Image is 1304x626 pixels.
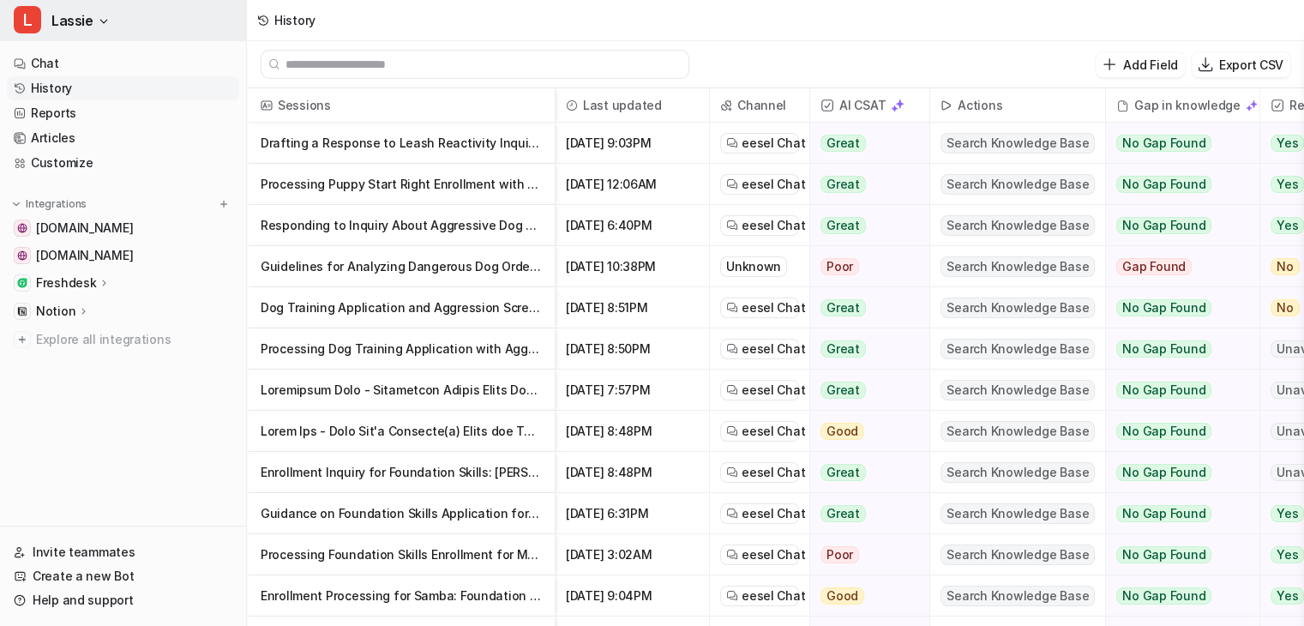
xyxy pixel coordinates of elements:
img: www.whenhoundsfly.com [17,223,27,233]
img: expand menu [10,198,22,210]
span: [DOMAIN_NAME] [36,220,133,237]
span: Search Knowledge Base [940,339,1095,359]
p: Freshdesk [36,274,96,292]
button: Good [810,575,919,617]
span: No Gap Found [1116,505,1211,522]
button: Great [810,164,919,205]
p: Enrollment Inquiry for Foundation Skills: [PERSON_NAME] (Bernese Mountain Dog/Poodle) wi [261,452,541,493]
p: Dog Training Application and Aggression Screening for [PERSON_NAME] [261,287,541,328]
button: Good [810,411,919,452]
span: Search Knowledge Base [940,174,1095,195]
button: No Gap Found [1106,452,1247,493]
img: eeselChat [726,343,738,355]
p: Integrations [26,197,87,211]
a: Create a new Bot [7,564,239,588]
button: No Gap Found [1106,575,1247,617]
span: eesel Chat [742,217,805,234]
img: eeselChat [726,466,738,479]
button: Great [810,493,919,534]
a: eesel Chat [726,464,793,481]
p: Loremipsum Dolo - Sitametcon Adipis Elits Doeiusm Temporin Utl / etdol Magnaa Enimadm V Quisnostr... [261,370,541,411]
button: Poor [810,246,919,287]
h2: Actions [958,88,1002,123]
a: online.whenhoundsfly.com[DOMAIN_NAME] [7,244,239,268]
button: No Gap Found [1106,493,1247,534]
span: Yes [1271,505,1304,522]
span: [DATE] 10:38PM [562,246,702,287]
button: Great [810,123,919,164]
p: Processing Puppy Start Right Enrollment with Aggression Screening for Ruby the Rottweiler [261,164,541,205]
a: History [7,76,239,100]
div: Gap in knowledge [1113,88,1253,123]
button: No Gap Found [1106,328,1247,370]
span: Search Knowledge Base [940,380,1095,400]
span: Great [820,464,866,481]
span: [DOMAIN_NAME] [36,247,133,264]
span: Poor [820,546,859,563]
img: explore all integrations [14,331,31,348]
span: Explore all integrations [36,326,232,353]
span: Search Knowledge Base [940,421,1095,442]
a: eesel Chat [726,423,793,440]
a: Invite teammates [7,540,239,564]
img: menu_add.svg [218,198,230,210]
span: [DATE] 3:02AM [562,534,702,575]
a: Help and support [7,588,239,612]
button: Great [810,452,919,493]
a: Reports [7,101,239,125]
span: Great [820,176,866,193]
span: Channel [717,88,802,123]
a: eesel Chat [726,505,793,522]
span: No Gap Found [1116,217,1211,234]
button: Great [810,287,919,328]
span: No Gap Found [1116,587,1211,605]
p: Notion [36,303,75,320]
button: Gap Found [1106,246,1247,287]
span: Yes [1271,217,1304,234]
span: [DATE] 7:57PM [562,370,702,411]
span: No Gap Found [1116,423,1211,440]
span: Search Knowledge Base [940,215,1095,236]
span: Yes [1271,546,1304,563]
span: Lassie [51,9,93,33]
span: [DATE] 8:51PM [562,287,702,328]
span: [DATE] 12:06AM [562,164,702,205]
span: eesel Chat [742,176,805,193]
div: Unknown [720,256,787,277]
span: No Gap Found [1116,382,1211,399]
img: eeselChat [726,220,738,232]
p: Responding to Inquiry About Aggressive Dog and Booking Private Training [261,205,541,246]
button: No Gap Found [1106,411,1247,452]
button: No Gap Found [1106,370,1247,411]
p: Lorem Ips - Dolo Sit'a Consecte(a) Elits doe Temp Inci ut Laboree Dolorema: Aliqu enimAdminimve Q... [261,411,541,452]
span: [DATE] 6:31PM [562,493,702,534]
p: Export CSV [1219,56,1283,74]
img: online.whenhoundsfly.com [17,250,27,261]
p: Processing Dog Training Application with Aggression Screening Follow-Up [261,328,541,370]
img: eeselChat [726,178,738,190]
p: Enrollment Processing for Samba: Foundation Skills Class Application [261,575,541,617]
button: No Gap Found [1106,164,1247,205]
span: No [1271,299,1300,316]
img: Notion [17,306,27,316]
button: No Gap Found [1106,123,1247,164]
button: Great [810,205,919,246]
div: History [274,11,315,29]
img: eeselChat [726,508,738,520]
span: eesel Chat [742,464,805,481]
a: eesel Chat [726,176,793,193]
a: eesel Chat [726,382,793,399]
p: Processing Foundation Skills Enrollment for Milly (Reactive Husky/Shepherd/Corgi) at [GEOGRAPHIC_... [261,534,541,575]
button: No Gap Found [1106,534,1247,575]
span: eesel Chat [742,505,805,522]
button: No Gap Found [1106,205,1247,246]
a: www.whenhoundsfly.com[DOMAIN_NAME] [7,216,239,240]
span: L [14,6,41,33]
span: Good [820,587,864,605]
button: No Gap Found [1106,287,1247,328]
span: [DATE] 9:04PM [562,575,702,617]
button: Great [810,328,919,370]
span: [DATE] 9:03PM [562,123,702,164]
span: No Gap Found [1116,135,1211,152]
a: eesel Chat [726,340,793,358]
